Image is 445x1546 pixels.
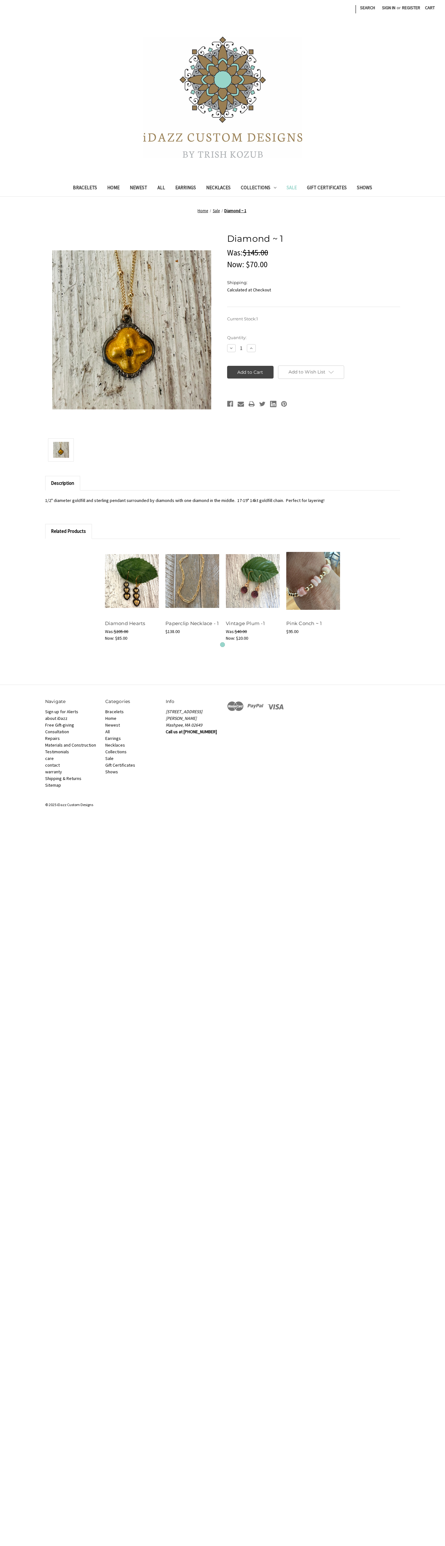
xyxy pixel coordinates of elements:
p: 1/2" diameter goldfill and sterling pendant surrounded by diamonds with one diamond in the middle... [45,497,400,504]
a: Testimonials [45,749,69,755]
li: | [354,3,357,15]
input: Add to Cart [227,366,274,379]
div: Was: [105,628,159,635]
div: Was: [226,628,280,635]
a: Shows [105,769,118,775]
a: warranty [45,769,62,775]
span: $20.00 [236,635,248,641]
span: $205.00 [114,629,128,634]
a: Home [198,208,208,213]
a: Diamond ~ 1 [224,208,246,213]
label: Current Stock: [227,316,400,322]
a: Gift Certificates [302,181,352,196]
a: Necklaces [105,742,125,748]
address: [STREET_ADDRESS][PERSON_NAME] Mashpee, MA 02649 [166,708,219,728]
a: Bracelets [68,181,102,196]
img: Vintage Plum -1 [226,554,280,608]
a: contact [45,762,60,768]
img: Diamond ~ 1 [52,250,211,409]
a: Vintage Plum -1 [226,546,280,616]
a: Vintage Plum -1 [226,620,265,626]
p: © 2025 iDazz Custom Designs [45,802,400,808]
span: Now: [105,635,114,641]
a: Free Gift-giving Consultation [45,722,74,735]
a: Newest [125,181,152,196]
button: 1 of 1 [220,642,225,647]
span: $145.00 [243,247,268,258]
a: Gift Certificates [105,762,135,768]
div: Was: [227,247,400,259]
img: Paperclip Necklace - 1 [165,554,219,608]
span: $95.00 [286,629,298,634]
a: Pink Conch ~ 1 [286,546,340,616]
a: Necklaces [201,181,236,196]
a: Sale [282,181,302,196]
img: iDazz Custom Designs [143,37,302,158]
span: Now: [226,635,235,641]
a: Bracelets [105,709,124,714]
a: Collections [236,181,282,196]
a: Paperclip Necklace - 1 [165,620,219,626]
nav: Breadcrumb [45,208,400,214]
a: Home [105,715,116,721]
a: Earrings [105,735,121,741]
h5: Navigate [45,698,99,705]
label: Quantity: [227,335,400,341]
h1: Diamond ~ 1 [227,232,400,245]
span: Add to Wish List [289,369,325,375]
a: Sale [213,208,220,213]
a: Pink Conch ~ 1 [286,620,322,626]
span: $70.00 [246,259,268,269]
a: Related Products [45,524,92,538]
span: 1 [256,316,258,321]
a: Shows [352,181,377,196]
span: Now: [227,259,244,269]
a: Sign up for Alerts [45,709,78,714]
img: Diamond Hearts [105,554,159,608]
dt: Shipping: [227,280,399,286]
a: Add to Wish List [278,366,344,379]
a: Diamond Hearts [105,546,159,616]
a: Newest [105,722,120,728]
span: or [396,4,401,11]
a: Paperclip Necklace - 1 [165,546,219,616]
a: about iDazz [45,715,67,721]
a: Description [45,476,80,490]
a: Sale [105,756,114,761]
a: All [105,729,110,735]
a: Shipping & Returns [45,776,81,781]
span: Cart [425,5,435,10]
strong: Call us at [PHONE_NUMBER] [166,729,217,735]
a: All [152,181,170,196]
a: Earrings [170,181,201,196]
h5: Info [166,698,219,705]
img: Diamond ~ 1 [53,439,69,461]
a: Repairs [45,735,60,741]
img: Pink Conch ~ 1 [286,552,340,610]
span: $138.00 [165,629,180,634]
span: $40.00 [235,629,247,634]
span: $85.00 [115,635,127,641]
a: Materials and Construction [45,742,96,748]
a: Collections [105,749,127,755]
h5: Categories [105,698,159,705]
a: Sitemap [45,782,61,788]
a: Home [102,181,125,196]
a: care [45,756,54,761]
a: Diamond Hearts [105,620,145,626]
dd: Calculated at Checkout [227,287,400,293]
